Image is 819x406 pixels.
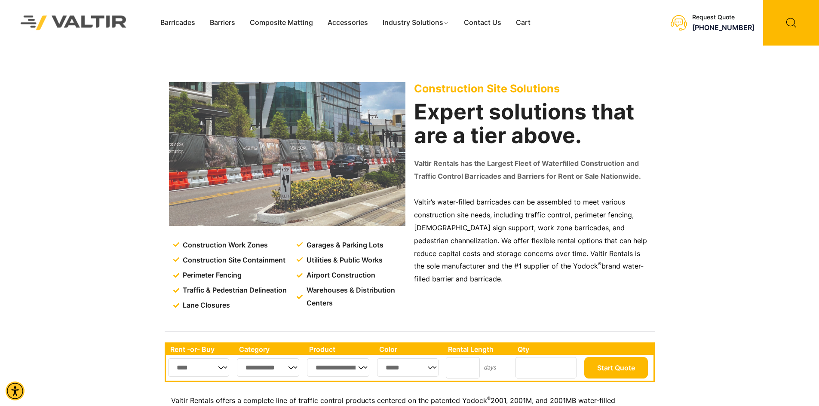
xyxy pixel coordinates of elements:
[9,4,138,41] img: Valtir Rentals
[304,239,383,252] span: Garages & Parking Lots
[181,269,242,282] span: Perimeter Fencing
[6,382,25,400] div: Accessibility Menu
[375,16,457,29] a: Industry Solutions
[181,239,268,252] span: Construction Work Zones
[377,358,439,377] select: Single select
[305,344,375,355] th: Product
[320,16,375,29] a: Accessories
[692,14,755,21] div: Request Quote
[166,344,235,355] th: Rent -or- Buy
[307,358,369,377] select: Single select
[598,261,601,267] sup: ®
[304,254,383,267] span: Utilities & Public Works
[509,16,538,29] a: Cart
[181,254,285,267] span: Construction Site Containment
[584,357,648,379] button: Start Quote
[153,16,202,29] a: Barricades
[487,395,491,402] sup: ®
[484,364,496,371] small: days
[237,358,300,377] select: Single select
[181,299,230,312] span: Lane Closures
[515,357,577,379] input: Number
[446,357,480,379] input: Number
[171,396,487,405] span: Valtir Rentals offers a complete line of traffic control products centered on the patented Yodock
[168,358,230,377] select: Single select
[169,82,405,226] img: Construction Site Solutions
[414,100,650,147] h2: Expert solutions that are a tier above.
[414,196,650,286] p: Valtir’s water-filled barricades can be assembled to meet various construction site needs, includ...
[414,157,650,183] p: Valtir Rentals has the Largest Fleet of Waterfilled Construction and Traffic Control Barricades a...
[513,344,582,355] th: Qty
[181,284,287,297] span: Traffic & Pedestrian Delineation
[414,82,650,95] p: Construction Site Solutions
[692,23,755,32] a: call (888) 496-3625
[444,344,513,355] th: Rental Length
[304,269,375,282] span: Airport Construction
[242,16,320,29] a: Composite Matting
[304,284,407,310] span: Warehouses & Distribution Centers
[202,16,242,29] a: Barriers
[235,344,305,355] th: Category
[375,344,444,355] th: Color
[457,16,509,29] a: Contact Us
